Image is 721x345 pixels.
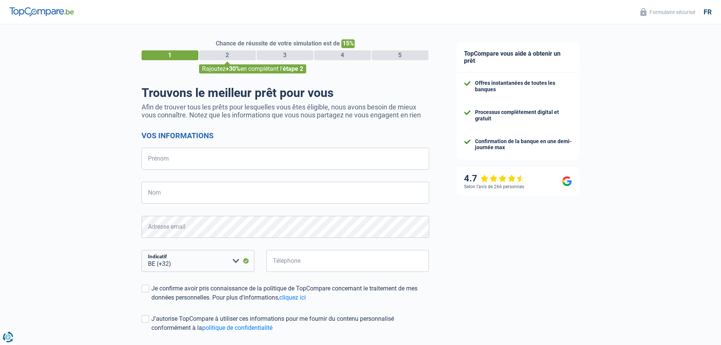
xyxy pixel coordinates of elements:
span: +30% [226,65,240,72]
div: Rajoutez en complétant l' [199,64,306,73]
div: TopCompare vous aide à obtenir un prêt [456,42,579,72]
button: Formulaire sécurisé [636,6,700,18]
input: 401020304 [266,250,429,272]
span: étape 2 [283,65,303,72]
div: 5 [372,50,428,60]
div: fr [704,8,712,16]
span: Chance de réussite de votre simulation est de [216,40,340,47]
div: 1 [142,50,198,60]
div: 4 [314,50,371,60]
div: J'autorise TopCompare à utiliser ces informations pour me fournir du contenu personnalisé conform... [151,314,429,333]
a: politique de confidentialité [202,324,273,331]
div: Selon l’avis de 266 personnes [464,184,524,189]
h2: Vos informations [142,131,429,140]
div: 3 [257,50,313,60]
img: TopCompare Logo [9,7,74,16]
a: cliquez ici [279,294,306,301]
div: Offres instantanées de toutes les banques [475,80,572,93]
div: Processus complètement digital et gratuit [475,109,572,122]
span: 15% [341,39,355,48]
div: Je confirme avoir pris connaissance de la politique de TopCompare concernant le traitement de mes... [151,284,429,302]
div: 4.7 [464,173,525,184]
p: Afin de trouver tous les prêts pour lesquelles vous êtes éligible, nous avons besoin de mieux vou... [142,103,429,119]
div: Confirmation de la banque en une demi-journée max [475,138,572,151]
h1: Trouvons le meilleur prêt pour vous [142,86,429,100]
div: 2 [199,50,256,60]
